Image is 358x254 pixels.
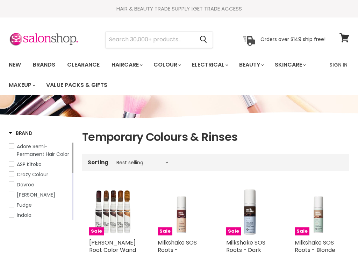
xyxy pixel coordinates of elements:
[89,190,137,234] img: Jerome Russell Root Color Wand
[158,188,205,235] a: Milkshake SOS Roots - MahoganySale
[3,55,325,95] ul: Main menu
[88,159,108,165] label: Sorting
[89,227,104,235] span: Sale
[226,188,274,235] a: Milkshake SOS Roots - Dark BrownSale
[3,78,40,92] a: Makeup
[82,130,349,144] h1: Temporary Colours & Rinses
[106,32,194,48] input: Search
[295,188,342,235] img: Milkshake SOS Roots - Blonde
[89,239,136,254] a: [PERSON_NAME] Root Color Wand
[158,188,205,235] img: Milkshake SOS Roots - Mahogany
[226,227,241,235] span: Sale
[9,143,70,158] a: Adore Semi-Permanent Hair Color
[226,188,274,235] img: Milkshake SOS Roots - Dark Brown
[260,36,325,42] p: Orders over $149 ship free!
[106,57,147,72] a: Haircare
[270,57,310,72] a: Skincare
[17,171,48,178] span: Crazy Colour
[323,221,351,247] iframe: Gorgias live chat messenger
[194,32,213,48] button: Search
[295,188,342,235] a: Milkshake SOS Roots - BlondeSale
[17,161,42,168] span: ASP Kitoko
[187,57,232,72] a: Electrical
[105,31,213,48] form: Product
[148,57,185,72] a: Colour
[17,212,31,219] span: Indola
[193,5,242,12] a: GET TRADE ACCESS
[17,143,69,158] span: Adore Semi-Permanent Hair Color
[41,78,113,92] a: Value Packs & Gifts
[17,181,34,188] span: Davroe
[9,181,70,188] a: Davroe
[9,160,70,168] a: ASP Kitoko
[9,211,70,219] a: Indola
[17,201,32,208] span: Fudge
[62,57,105,72] a: Clearance
[325,57,352,72] a: Sign In
[9,201,70,209] a: Fudge
[295,227,309,235] span: Sale
[89,188,137,235] a: Jerome Russell Root Color WandSale
[9,130,33,137] h3: Brand
[3,57,26,72] a: New
[17,191,55,198] span: [PERSON_NAME]
[234,57,268,72] a: Beauty
[9,191,70,199] a: De Lorenzo
[9,171,70,178] a: Crazy Colour
[28,57,60,72] a: Brands
[158,227,172,235] span: Sale
[295,239,335,254] a: Milkshake SOS Roots - Blonde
